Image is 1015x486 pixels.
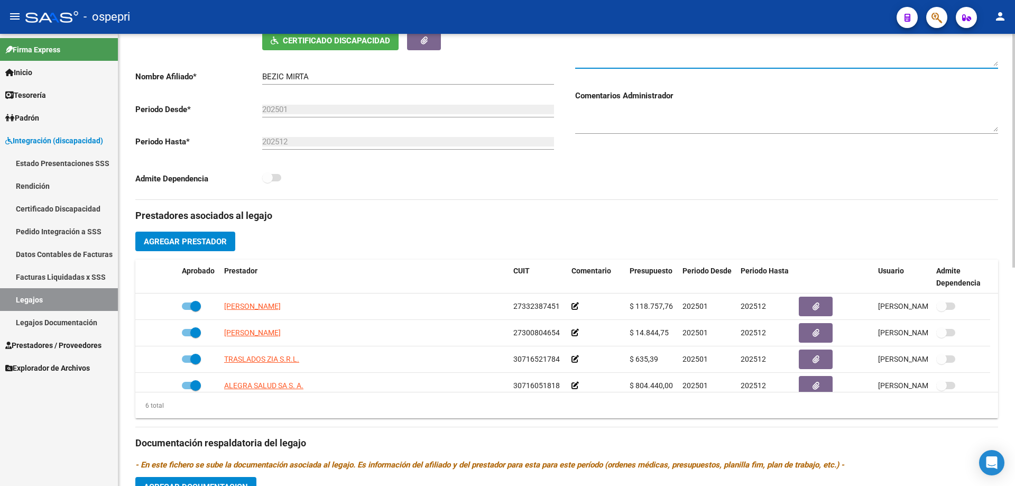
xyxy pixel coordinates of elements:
[741,328,766,337] span: 202512
[575,90,998,102] h3: Comentarios Administrador
[135,400,164,411] div: 6 total
[630,267,672,275] span: Presupuesto
[571,267,611,275] span: Comentario
[513,328,560,337] span: 27300804654
[736,260,795,295] datatable-header-cell: Periodo Hasta
[5,362,90,374] span: Explorador de Archivos
[513,302,560,310] span: 27332387451
[878,267,904,275] span: Usuario
[262,31,399,50] button: Certificado Discapacidad
[224,381,303,390] span: ALEGRA SALUD SA S. A.
[513,267,530,275] span: CUIT
[224,302,281,310] span: [PERSON_NAME]
[135,208,998,223] h3: Prestadores asociados al legajo
[283,36,390,45] span: Certificado Discapacidad
[878,355,961,363] span: [PERSON_NAME] [DATE]
[5,340,101,351] span: Prestadores / Proveedores
[741,381,766,390] span: 202512
[84,5,130,29] span: - ospepri
[682,267,732,275] span: Periodo Desde
[5,44,60,56] span: Firma Express
[144,237,227,246] span: Agregar Prestador
[567,260,625,295] datatable-header-cell: Comentario
[5,135,103,146] span: Integración (discapacidad)
[994,10,1007,23] mat-icon: person
[135,436,998,451] h3: Documentación respaldatoria del legajo
[509,260,567,295] datatable-header-cell: CUIT
[135,232,235,251] button: Agregar Prestador
[741,302,766,310] span: 202512
[5,89,46,101] span: Tesorería
[135,71,262,82] p: Nombre Afiliado
[8,10,21,23] mat-icon: menu
[5,112,39,124] span: Padrón
[625,260,678,295] datatable-header-cell: Presupuesto
[741,267,789,275] span: Periodo Hasta
[932,260,990,295] datatable-header-cell: Admite Dependencia
[682,355,708,363] span: 202501
[878,302,961,310] span: [PERSON_NAME] [DATE]
[630,355,658,363] span: $ 635,39
[178,260,220,295] datatable-header-cell: Aprobado
[513,355,560,363] span: 30716521784
[135,104,262,115] p: Periodo Desde
[5,67,32,78] span: Inicio
[682,381,708,390] span: 202501
[682,302,708,310] span: 202501
[135,460,844,470] i: - En este fichero se sube la documentación asociada al legajo. Es información del afiliado y del ...
[135,173,262,185] p: Admite Dependencia
[630,302,673,310] span: $ 118.757,76
[979,450,1004,475] div: Open Intercom Messenger
[513,381,560,390] span: 30716051818
[878,381,961,390] span: [PERSON_NAME] [DATE]
[630,328,669,337] span: $ 14.844,75
[182,267,215,275] span: Aprobado
[741,355,766,363] span: 202512
[135,136,262,148] p: Periodo Hasta
[936,267,981,287] span: Admite Dependencia
[878,328,961,337] span: [PERSON_NAME] [DATE]
[224,328,281,337] span: [PERSON_NAME]
[220,260,509,295] datatable-header-cell: Prestador
[224,355,299,363] span: TRASLADOS ZIA S.R.L.
[874,260,932,295] datatable-header-cell: Usuario
[678,260,736,295] datatable-header-cell: Periodo Desde
[224,267,257,275] span: Prestador
[630,381,673,390] span: $ 804.440,00
[682,328,708,337] span: 202501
